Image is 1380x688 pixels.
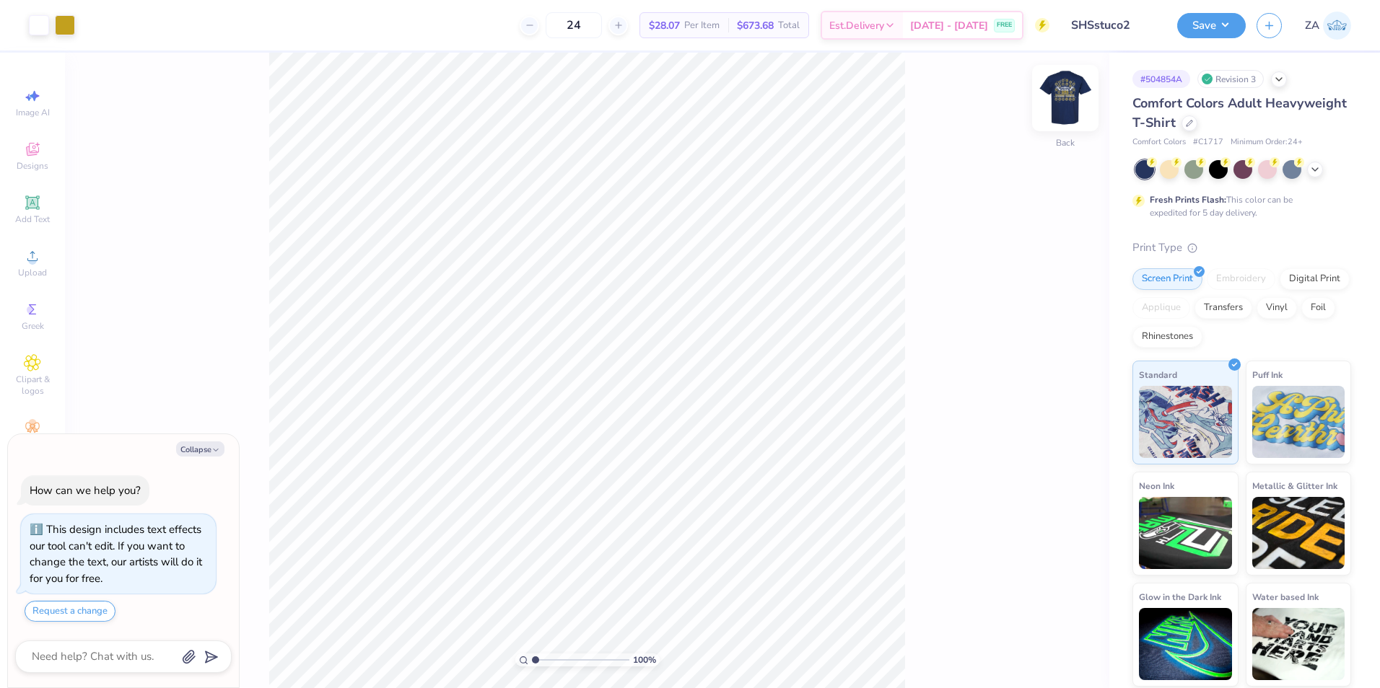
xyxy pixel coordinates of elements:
span: Add Text [15,213,50,225]
div: This design includes text effects our tool can't edit. If you want to change the text, our artist... [30,522,202,586]
span: Upload [18,267,47,278]
span: Water based Ink [1252,589,1319,604]
div: This color can be expedited for 5 day delivery. [1150,193,1327,219]
span: [DATE] - [DATE] [910,18,988,33]
strong: Fresh Prints Flash: [1150,194,1226,206]
span: Est. Delivery [829,18,884,33]
span: Designs [17,160,48,172]
a: ZA [1305,12,1351,40]
div: Revision 3 [1197,70,1264,88]
span: Image AI [16,107,50,118]
span: Greek [22,320,44,332]
div: Transfers [1195,297,1252,319]
span: Minimum Order: 24 + [1231,136,1303,149]
div: Digital Print [1280,268,1350,290]
input: – – [546,12,602,38]
span: # C1717 [1193,136,1223,149]
div: Foil [1301,297,1335,319]
span: FREE [997,20,1012,30]
img: Standard [1139,386,1232,458]
div: Applique [1132,297,1190,319]
div: Embroidery [1207,268,1275,290]
span: Puff Ink [1252,367,1283,382]
span: Comfort Colors Adult Heavyweight T-Shirt [1132,94,1347,131]
input: Untitled Design [1060,11,1166,40]
div: # 504854A [1132,70,1190,88]
span: Clipart & logos [7,374,58,397]
span: Per Item [684,18,720,33]
div: Rhinestones [1132,326,1202,348]
span: ZA [1305,17,1319,34]
span: 100 % [633,653,656,666]
span: Glow in the Dark Ink [1139,589,1221,604]
img: Back [1036,69,1094,127]
span: Comfort Colors [1132,136,1186,149]
span: $28.07 [649,18,680,33]
span: Total [778,18,800,33]
img: Glow in the Dark Ink [1139,608,1232,680]
button: Request a change [25,601,115,622]
div: Screen Print [1132,268,1202,290]
div: Vinyl [1257,297,1297,319]
div: Print Type [1132,239,1351,256]
div: How can we help you? [30,483,141,498]
img: Puff Ink [1252,386,1345,458]
img: Zuriel Alaba [1323,12,1351,40]
span: Neon Ink [1139,478,1174,493]
div: Back [1056,136,1075,149]
span: Metallic & Glitter Ink [1252,478,1337,493]
img: Water based Ink [1252,608,1345,680]
img: Metallic & Glitter Ink [1252,497,1345,569]
button: Save [1177,13,1246,38]
span: $673.68 [737,18,774,33]
span: Standard [1139,367,1177,382]
img: Neon Ink [1139,497,1232,569]
button: Collapse [176,441,224,457]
